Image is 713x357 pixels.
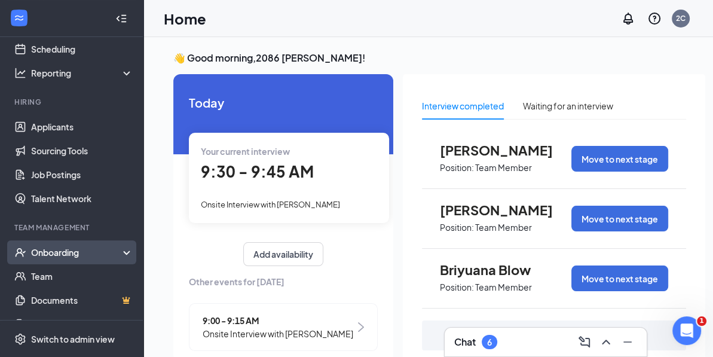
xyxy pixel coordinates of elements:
a: Job Postings [31,163,133,187]
svg: Notifications [621,11,635,26]
svg: QuestionInfo [647,11,662,26]
a: Scheduling [31,37,133,61]
a: Talent Network [31,187,133,210]
svg: UserCheck [14,246,26,258]
a: SurveysCrown [31,312,133,336]
div: Switch to admin view [31,333,115,345]
a: Team [31,264,133,288]
button: Add availability [243,242,323,266]
span: [PERSON_NAME] [440,142,571,158]
button: Minimize [618,332,637,352]
a: Applicants [31,115,133,139]
button: Move to next stage [571,146,668,172]
div: Hiring [14,97,131,107]
span: Onsite Interview with [PERSON_NAME] [201,200,340,209]
p: Position: [440,162,474,173]
svg: Analysis [14,67,26,79]
span: [PERSON_NAME] [440,202,571,218]
span: Your current interview [201,146,290,157]
iframe: Intercom live chat [672,316,701,345]
span: Other events for [DATE] [189,275,378,288]
h1: Home [164,8,206,29]
svg: ComposeMessage [577,335,592,349]
span: 9:00 - 9:15 AM [203,314,353,327]
span: 1 [697,316,706,326]
div: Waiting for an interview [523,99,613,112]
div: Team Management [14,222,131,233]
span: 9:30 - 9:45 AM [201,161,314,181]
svg: Settings [14,333,26,345]
span: Today [189,93,378,112]
p: Position: [440,282,474,293]
svg: ChevronUp [599,335,613,349]
button: Move to next stage [571,206,668,231]
h3: 👋 Good morning, 2086 [PERSON_NAME] ! [173,51,705,65]
h3: Chat [454,335,476,349]
p: Team Member [475,222,532,233]
button: ChevronUp [596,332,616,352]
button: Move to next stage [571,266,668,291]
div: 2C [676,13,686,23]
p: Team Member [475,162,532,173]
div: Interview completed [422,99,504,112]
div: 6 [487,337,492,347]
a: DocumentsCrown [31,288,133,312]
a: Sourcing Tools [31,139,133,163]
p: Team Member [475,282,532,293]
button: ComposeMessage [575,332,594,352]
div: Reporting [31,67,134,79]
div: Onboarding [31,246,123,258]
svg: WorkstreamLogo [13,12,25,24]
p: Position: [440,222,474,233]
svg: Minimize [620,335,635,349]
span: Onsite Interview with [PERSON_NAME] [203,327,353,340]
svg: Collapse [115,13,127,25]
span: Briyuana Blow [440,262,571,277]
